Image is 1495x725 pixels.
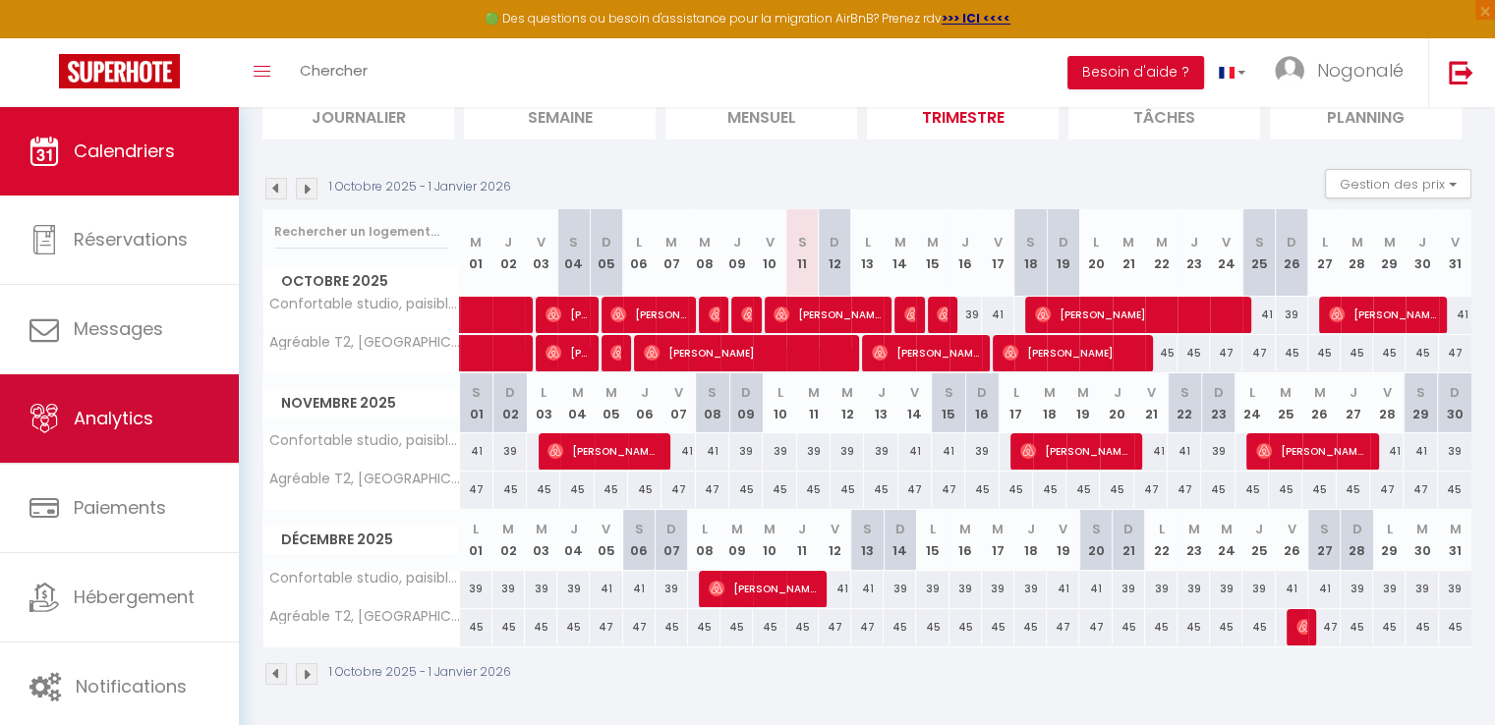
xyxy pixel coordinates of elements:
div: 39 [864,433,897,470]
abbr: S [1026,233,1035,251]
abbr: M [1450,520,1462,538]
th: 13 [851,510,884,570]
abbr: S [635,520,644,538]
abbr: D [741,383,751,402]
abbr: J [1114,383,1121,402]
abbr: L [1013,383,1019,402]
div: 45 [1406,335,1438,371]
th: 17 [1000,373,1033,433]
th: 02 [493,373,527,433]
th: 31 [1439,209,1471,297]
th: 04 [560,373,594,433]
a: ... Nogonalé [1260,38,1428,107]
a: >>> ICI <<<< [942,10,1010,27]
div: 47 [1242,335,1275,371]
abbr: D [1059,233,1068,251]
div: 39 [831,433,864,470]
abbr: L [1387,520,1393,538]
abbr: M [1384,233,1396,251]
th: 02 [492,510,525,570]
li: Semaine [464,91,656,139]
span: Novembre 2025 [263,389,459,418]
abbr: D [666,520,676,538]
div: 45 [1201,472,1235,508]
abbr: M [992,520,1004,538]
div: 45 [1033,472,1066,508]
th: 03 [525,510,557,570]
th: 16 [949,209,982,297]
span: [PERSON_NAME] [1035,296,1240,333]
span: [PERSON_NAME] [709,570,817,607]
abbr: V [1146,383,1155,402]
span: [PERSON_NAME] [546,296,589,333]
th: 22 [1168,373,1201,433]
th: 14 [898,373,932,433]
abbr: J [1190,233,1198,251]
span: [PERSON_NAME] [1329,296,1437,333]
abbr: M [1313,383,1325,402]
div: 39 [763,433,796,470]
span: [PERSON_NAME] [1296,608,1307,645]
div: 47 [1210,335,1242,371]
span: Notifications [76,674,187,698]
abbr: V [1288,520,1296,538]
abbr: V [910,383,919,402]
abbr: S [1416,383,1425,402]
th: 07 [656,510,688,570]
abbr: J [733,233,741,251]
span: [PERSON_NAME] [741,296,752,333]
span: [PERSON_NAME] [774,296,882,333]
div: 41 [696,433,729,470]
abbr: J [1418,233,1426,251]
th: 28 [1341,209,1373,297]
abbr: M [808,383,820,402]
abbr: L [930,520,936,538]
abbr: V [1383,383,1392,402]
th: 04 [557,510,590,570]
div: 45 [831,472,864,508]
abbr: S [1180,383,1189,402]
th: 09 [720,209,753,297]
div: 47 [1134,472,1168,508]
span: Messages [74,316,163,341]
div: 41 [1134,433,1168,470]
abbr: M [841,383,853,402]
abbr: V [994,233,1003,251]
abbr: V [1451,233,1460,251]
th: 01 [460,209,492,297]
th: 24 [1210,510,1242,570]
abbr: J [1027,520,1035,538]
div: 45 [1145,335,1178,371]
span: Analytics [74,406,153,430]
abbr: M [699,233,711,251]
div: 39 [949,297,982,333]
abbr: D [505,383,515,402]
th: 01 [460,373,493,433]
div: 39 [1438,433,1471,470]
div: 41 [982,297,1014,333]
li: Journalier [262,91,454,139]
th: 05 [590,510,622,570]
div: 45 [1337,472,1370,508]
th: 14 [884,209,916,297]
th: 26 [1302,373,1336,433]
div: 41 [460,433,493,470]
th: 09 [729,373,763,433]
abbr: J [504,233,512,251]
span: Agréable T2, [GEOGRAPHIC_DATA], [GEOGRAPHIC_DATA] [266,335,463,350]
th: 06 [623,510,656,570]
th: 13 [864,373,897,433]
th: 27 [1308,209,1341,297]
div: 45 [797,472,831,508]
span: Chercher [300,60,368,81]
span: Décembre 2025 [263,526,459,554]
abbr: S [1254,233,1263,251]
div: 41 [661,433,695,470]
div: 45 [1236,472,1269,508]
abbr: D [977,383,987,402]
abbr: M [764,520,776,538]
th: 10 [753,510,785,570]
span: Confortable studio, paisible, WIFI [266,433,463,448]
div: 47 [898,472,932,508]
abbr: S [1320,520,1329,538]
